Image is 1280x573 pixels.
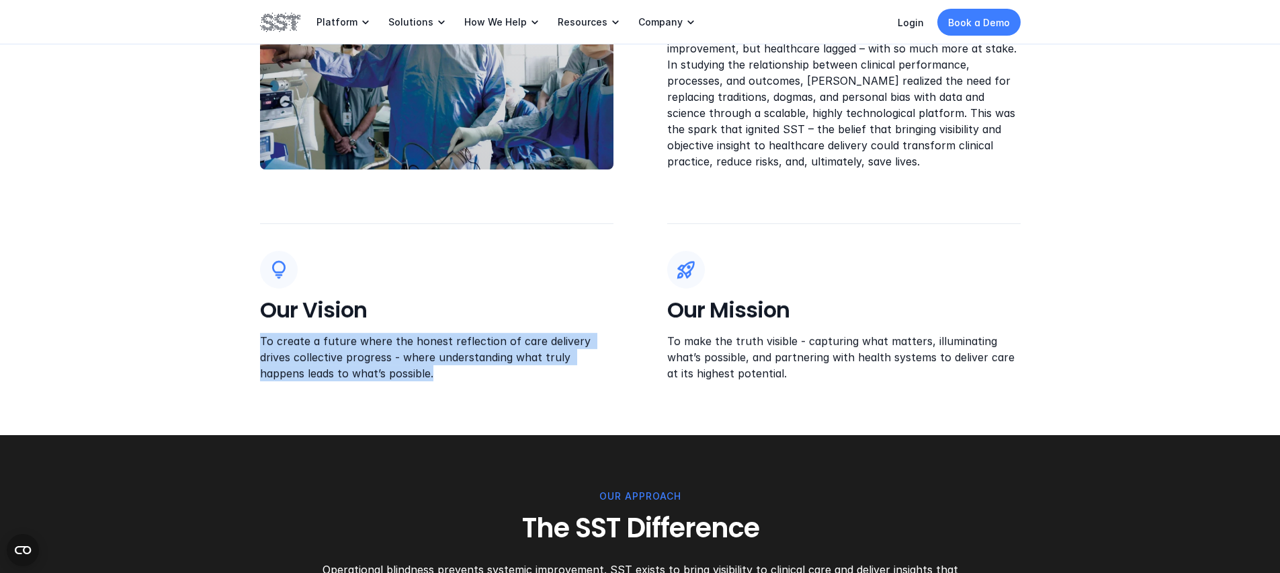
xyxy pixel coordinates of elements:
p: To create a future where the honest reflection of care delivery drives collective progress - wher... [260,333,613,381]
a: Book a Demo [937,9,1021,36]
a: Login [898,17,924,28]
img: SST logo [260,11,300,34]
p: How We Help [464,16,527,28]
p: Platform [316,16,357,28]
button: Open CMP widget [7,534,39,566]
p: To make the truth visible - capturing what matters, illuminating what’s possible, and partnering ... [667,333,1021,381]
p: Solutions [388,16,433,28]
p: Resources [558,16,607,28]
p: Book a Demo [948,15,1010,30]
h4: Our Vision [260,297,613,325]
h3: The SST Difference [260,510,1021,545]
p: OUR APPROACH [599,489,681,504]
p: Company [638,16,683,28]
h4: Our Mission [667,297,1021,325]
